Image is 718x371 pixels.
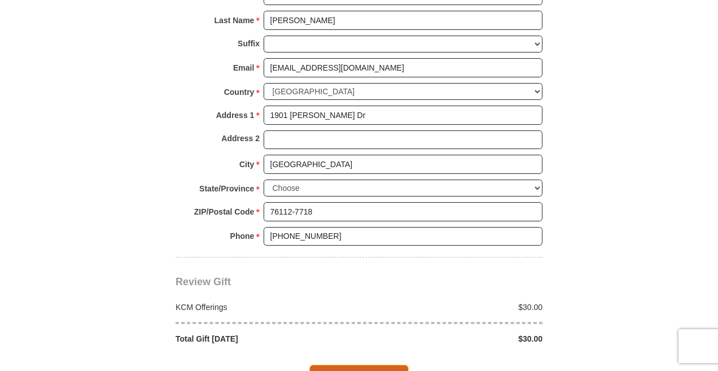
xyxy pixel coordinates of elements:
div: Total Gift [DATE] [170,333,360,344]
strong: Suffix [238,36,260,51]
strong: State/Province [199,181,254,197]
div: $30.00 [359,333,549,344]
span: Review Gift [176,276,231,287]
div: KCM Offerings [170,302,360,313]
strong: Address 2 [221,130,260,146]
strong: Address 1 [216,107,255,123]
div: $30.00 [359,302,549,313]
strong: Last Name [214,12,255,28]
strong: Email [233,60,254,76]
strong: City [239,156,254,172]
strong: ZIP/Postal Code [194,204,255,220]
strong: Country [224,84,255,100]
strong: Phone [230,228,255,244]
